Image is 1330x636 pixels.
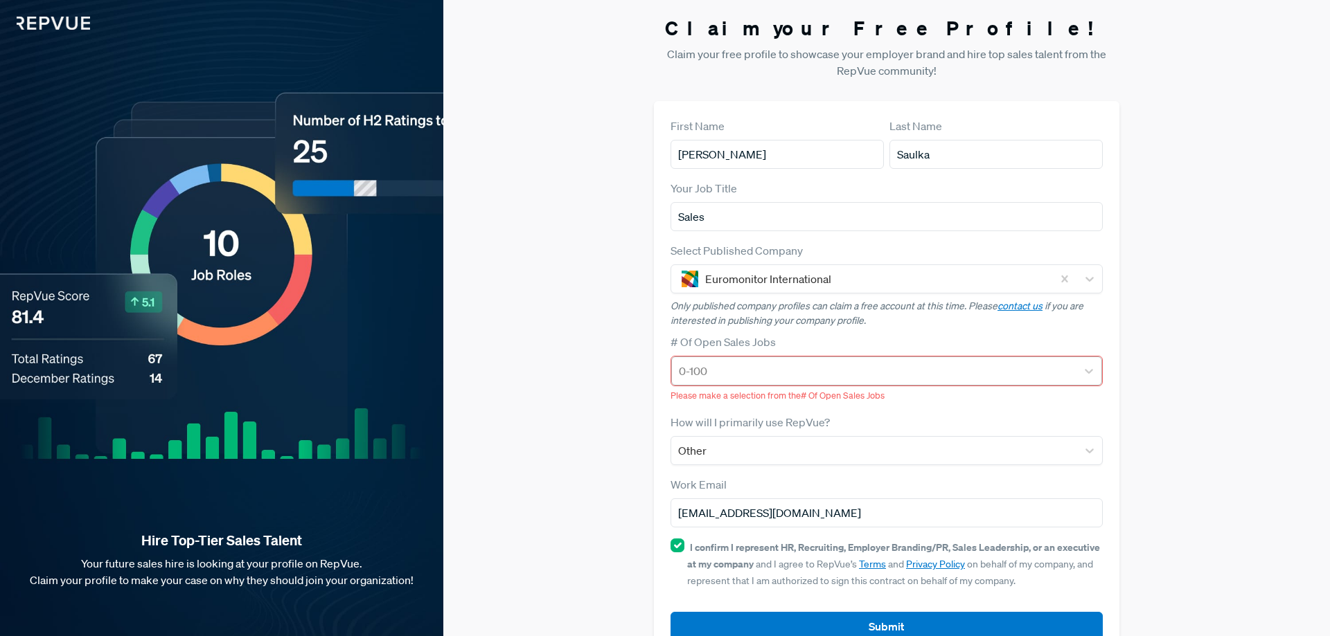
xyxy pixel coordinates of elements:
[997,300,1043,312] a: contact us
[671,202,1103,231] input: Title
[859,558,886,570] a: Terms
[889,118,942,134] label: Last Name
[671,242,803,259] label: Select Published Company
[671,414,830,430] label: How will I primarily use RepVue?
[22,531,421,549] strong: Hire Top-Tier Sales Talent
[654,17,1119,40] h3: Claim your Free Profile!
[687,541,1100,587] span: and I agree to RepVue’s and on behalf of my company, and represent that I am authorized to sign t...
[671,299,1103,328] p: Only published company profiles can claim a free account at this time. Please if you are interest...
[671,118,725,134] label: First Name
[671,476,727,493] label: Work Email
[906,558,965,570] a: Privacy Policy
[671,498,1103,527] input: Email
[671,390,885,401] span: Please make a selection from the # Of Open Sales Jobs
[22,555,421,588] p: Your future sales hire is looking at your profile on RepVue. Claim your profile to make your case...
[889,140,1103,169] input: Last Name
[671,180,737,197] label: Your Job Title
[654,46,1119,79] p: Claim your free profile to showcase your employer brand and hire top sales talent from the RepVue...
[671,140,884,169] input: First Name
[682,271,698,287] img: Euromonitor International
[671,334,776,350] label: # Of Open Sales Jobs
[687,540,1100,570] strong: I confirm I represent HR, Recruiting, Employer Branding/PR, Sales Leadership, or an executive at ...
